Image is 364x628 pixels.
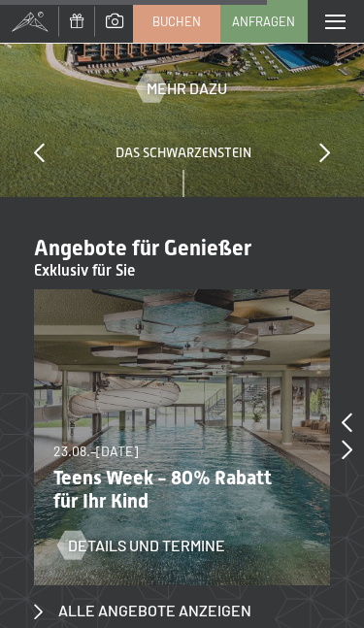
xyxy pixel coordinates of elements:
span: Buchen [152,13,201,30]
span: 23.08.–[DATE] [53,443,138,459]
a: Mehr dazu [137,78,227,99]
span: Das Schwarzenstein [116,145,251,160]
a: Details und Termine [58,535,225,556]
a: Buchen [134,1,219,42]
span: Mehr dazu [147,78,227,99]
span: Alle Angebote anzeigen [58,600,251,621]
a: Anfragen [221,1,307,42]
p: Teens Week - 80% Rabatt für Ihr Kind [53,466,296,512]
a: Alle Angebote anzeigen [34,600,251,621]
span: Details und Termine [68,535,225,556]
span: Angebote für Genießer [34,236,251,260]
span: Anfragen [232,13,295,30]
span: Exklusiv für Sie [34,261,135,280]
